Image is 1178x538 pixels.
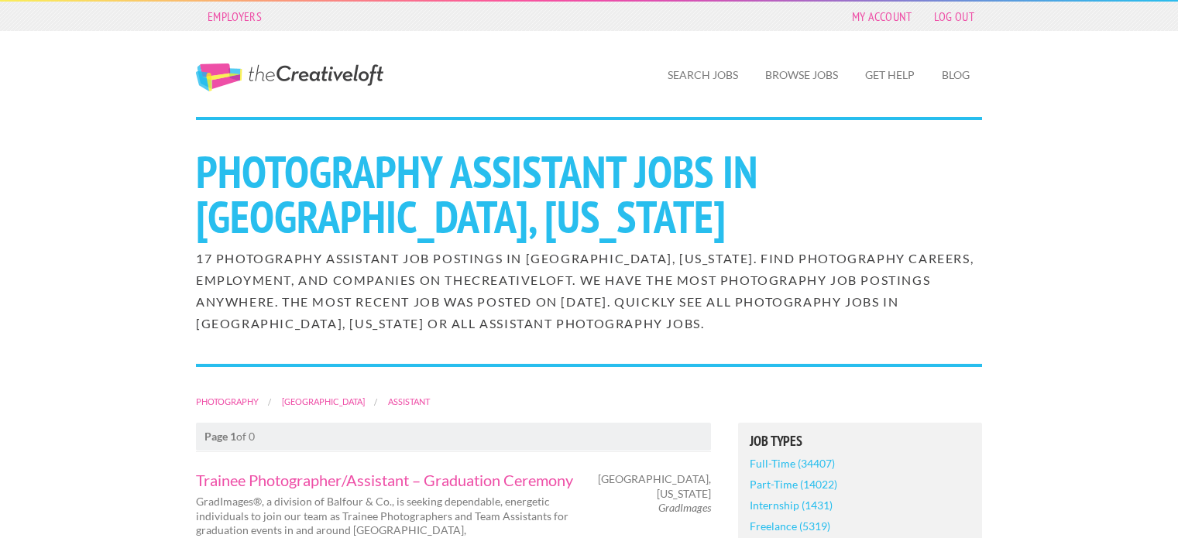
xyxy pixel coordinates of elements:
[196,63,383,91] a: The Creative Loft
[750,434,970,448] h5: Job Types
[200,5,270,27] a: Employers
[853,57,927,93] a: Get Help
[844,5,920,27] a: My Account
[598,472,711,500] span: [GEOGRAPHIC_DATA], [US_STATE]
[196,149,982,239] h1: Photography Assistant jobs in [GEOGRAPHIC_DATA], [US_STATE]
[753,57,850,93] a: Browse Jobs
[196,396,259,406] a: Photography
[750,516,830,536] a: Freelance (5319)
[750,474,837,495] a: Part-Time (14022)
[196,248,982,334] h2: 17 Photography Assistant job postings in [GEOGRAPHIC_DATA], [US_STATE]. Find Photography careers,...
[196,423,711,451] nav: of 0
[282,396,365,406] a: [GEOGRAPHIC_DATA]
[658,501,711,514] em: GradImages
[655,57,750,93] a: Search Jobs
[204,430,236,443] strong: Page 1
[196,472,575,488] a: Trainee Photographer/Assistant – Graduation Ceremony
[926,5,982,27] a: Log Out
[388,396,430,406] a: Assistant
[750,495,833,516] a: Internship (1431)
[750,453,835,474] a: Full-Time (34407)
[929,57,982,93] a: Blog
